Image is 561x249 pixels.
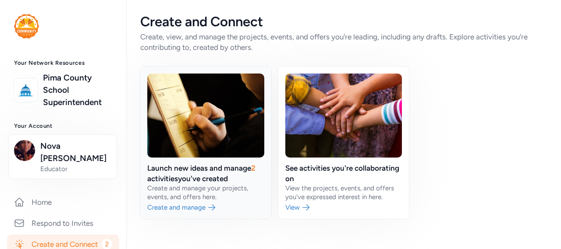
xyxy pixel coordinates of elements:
[14,14,39,39] img: logo
[43,72,112,109] a: Pima County School Superintendent
[140,14,547,30] div: Create and Connect
[7,214,119,233] a: Respond to Invites
[14,123,112,130] h3: Your Account
[8,134,117,179] button: Nova [PERSON_NAME]Educator
[14,60,112,67] h3: Your Network Resources
[7,193,119,212] a: Home
[40,165,111,173] span: Educator
[140,32,547,53] div: Create, view, and manage the projects, events, and offers you're leading, including any drafts. E...
[16,81,36,100] img: logo
[40,140,111,165] span: Nova [PERSON_NAME]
